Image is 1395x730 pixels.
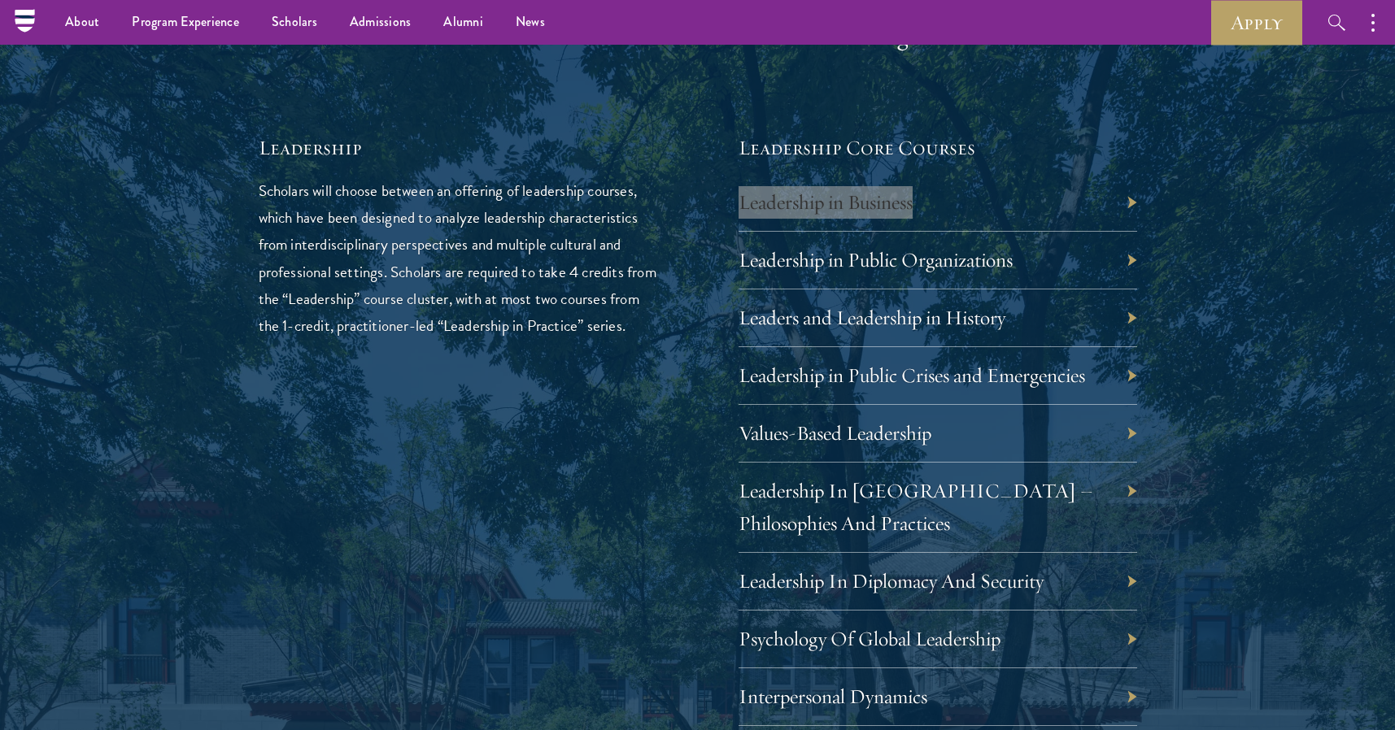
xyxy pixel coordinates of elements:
a: Leaders and Leadership in History [739,305,1005,330]
a: Leadership In [GEOGRAPHIC_DATA] – Philosophies And Practices [739,478,1093,536]
a: Leadership In Diplomacy And Security [739,568,1044,593]
a: Values-Based Leadership [739,420,931,445]
a: Psychology Of Global Leadership [739,626,1000,651]
a: Interpersonal Dynamics [739,684,927,709]
p: Scholars will choose between an offering of leadership courses, which have been designed to analy... [259,177,657,338]
h5: Leadership [259,134,657,162]
a: Leadership in Public Crises and Emergencies [739,363,1085,388]
a: Leadership in Business [739,189,913,215]
a: Leadership in Public Organizations [739,247,1013,272]
h5: Leadership Core Courses [739,134,1137,162]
